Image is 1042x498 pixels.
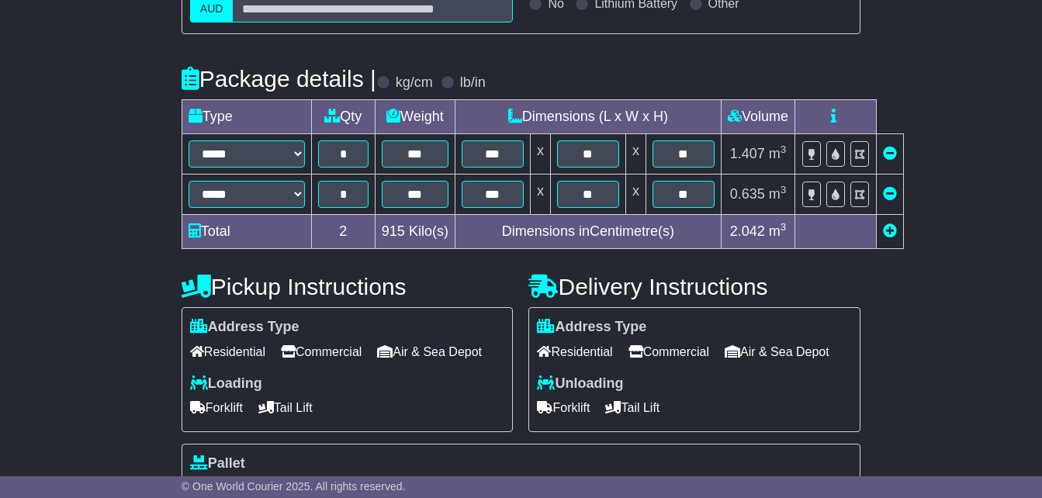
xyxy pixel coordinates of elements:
span: Commercial [281,340,362,364]
td: Type [182,100,311,134]
td: Dimensions (L x W x H) [455,100,721,134]
span: m [769,223,787,239]
a: Remove this item [883,186,897,202]
label: Address Type [537,319,646,336]
span: Residential [190,340,265,364]
label: Loading [190,375,262,393]
label: Pallet [190,455,245,472]
td: Dimensions in Centimetre(s) [455,215,721,249]
a: Remove this item [883,146,897,161]
span: Tail Lift [258,396,313,420]
sup: 3 [781,221,787,233]
span: Commercial [628,340,709,364]
label: lb/in [460,74,486,92]
label: kg/cm [396,74,433,92]
span: Residential [537,340,612,364]
span: m [769,186,787,202]
span: Air & Sea Depot [725,340,829,364]
sup: 3 [781,144,787,155]
td: Kilo(s) [375,215,455,249]
td: x [625,134,646,175]
span: 0.635 [730,186,765,202]
h4: Delivery Instructions [528,274,860,299]
td: x [625,175,646,215]
td: x [530,134,550,175]
span: © One World Courier 2025. All rights reserved. [182,480,406,493]
sup: 3 [781,184,787,195]
span: m [769,146,787,161]
label: Address Type [190,319,299,336]
span: Forklift [190,396,243,420]
span: Air & Sea Depot [377,340,482,364]
td: Qty [311,100,375,134]
span: 1.407 [730,146,765,161]
td: 2 [311,215,375,249]
h4: Pickup Instructions [182,274,514,299]
td: Weight [375,100,455,134]
td: Volume [721,100,794,134]
span: 915 [382,223,405,239]
a: Add new item [883,223,897,239]
td: Total [182,215,311,249]
td: x [530,175,550,215]
label: Unloading [537,375,623,393]
h4: Package details | [182,66,376,92]
span: Tail Lift [605,396,659,420]
span: Forklift [537,396,590,420]
span: 2.042 [730,223,765,239]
